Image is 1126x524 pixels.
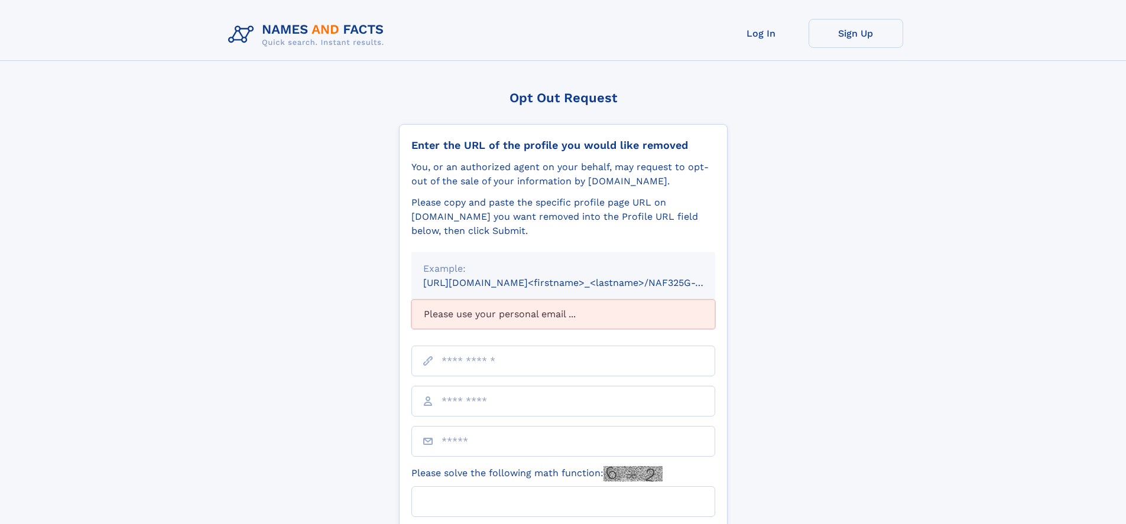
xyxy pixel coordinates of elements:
label: Please solve the following math function: [411,466,663,481]
div: Opt Out Request [399,90,728,105]
a: Log In [714,19,809,48]
div: You, or an authorized agent on your behalf, may request to opt-out of the sale of your informatio... [411,160,715,188]
div: Please use your personal email ... [411,300,715,329]
div: Please copy and paste the specific profile page URL on [DOMAIN_NAME] you want removed into the Pr... [411,196,715,238]
small: [URL][DOMAIN_NAME]<firstname>_<lastname>/NAF325G-xxxxxxxx [423,277,738,288]
div: Enter the URL of the profile you would like removed [411,139,715,152]
img: Logo Names and Facts [223,19,394,51]
a: Sign Up [809,19,903,48]
div: Example: [423,262,703,276]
